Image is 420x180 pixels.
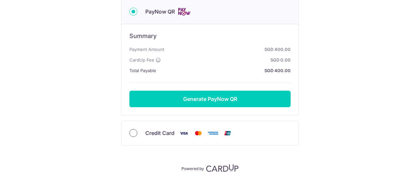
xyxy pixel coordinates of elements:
[129,91,291,107] button: Generate PayNow QR
[206,164,239,172] img: CardUp
[129,56,154,64] span: CardUp Fee
[129,8,291,16] div: PayNow QR Cards logo
[129,32,291,40] h6: Summary
[177,129,190,137] img: Visa
[145,8,175,16] span: PayNow QR
[159,67,291,74] strong: SGD 400.00
[192,129,205,137] img: Mastercard
[221,129,234,137] img: Union Pay
[164,56,291,64] strong: SGD 0.00
[181,165,204,171] p: Powered by
[206,129,220,137] img: American Express
[167,45,291,53] strong: SGD 400.00
[129,67,156,74] span: Total Payable
[145,129,175,137] span: Credit Card
[129,129,291,137] div: Credit Card Visa Mastercard American Express Union Pay
[129,45,164,53] span: Payment Amount
[177,8,191,16] img: Cards logo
